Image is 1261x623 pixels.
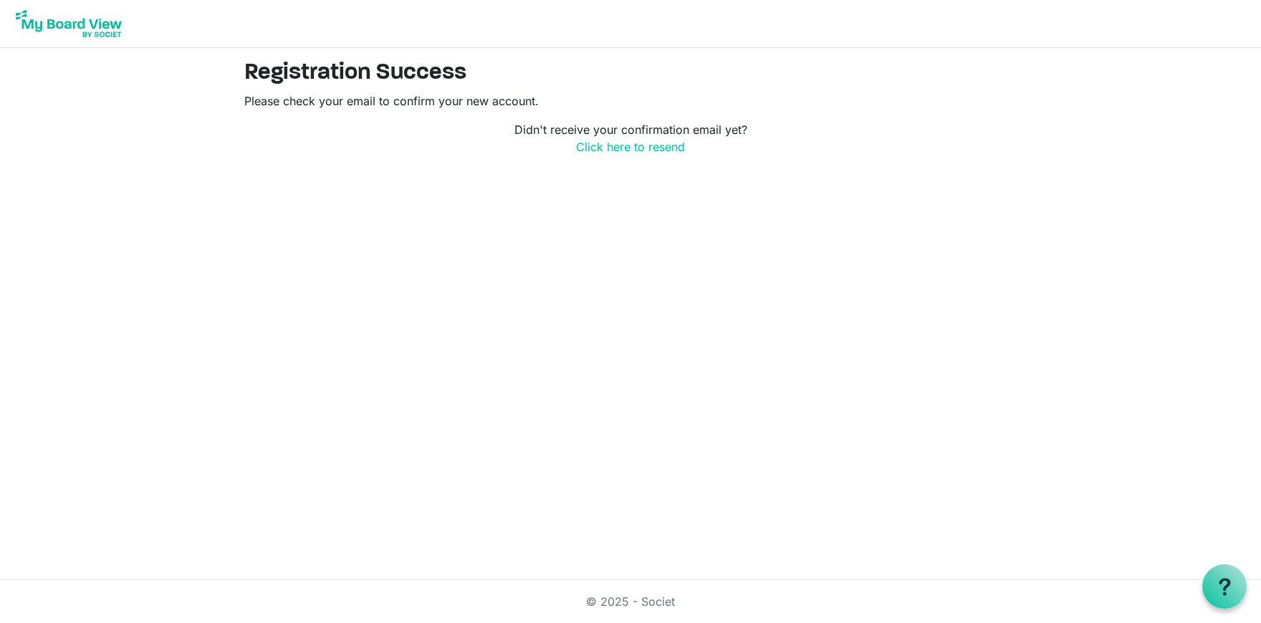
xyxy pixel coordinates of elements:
[576,140,685,154] a: Click here to resend
[586,594,675,609] a: © 2025 - Societ
[244,121,1017,155] p: Didn't receive your confirmation email yet?
[244,92,1017,110] p: Please check your email to confirm your new account.
[244,59,1017,87] h2: Registration Success
[11,6,126,42] img: My Board View Logo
